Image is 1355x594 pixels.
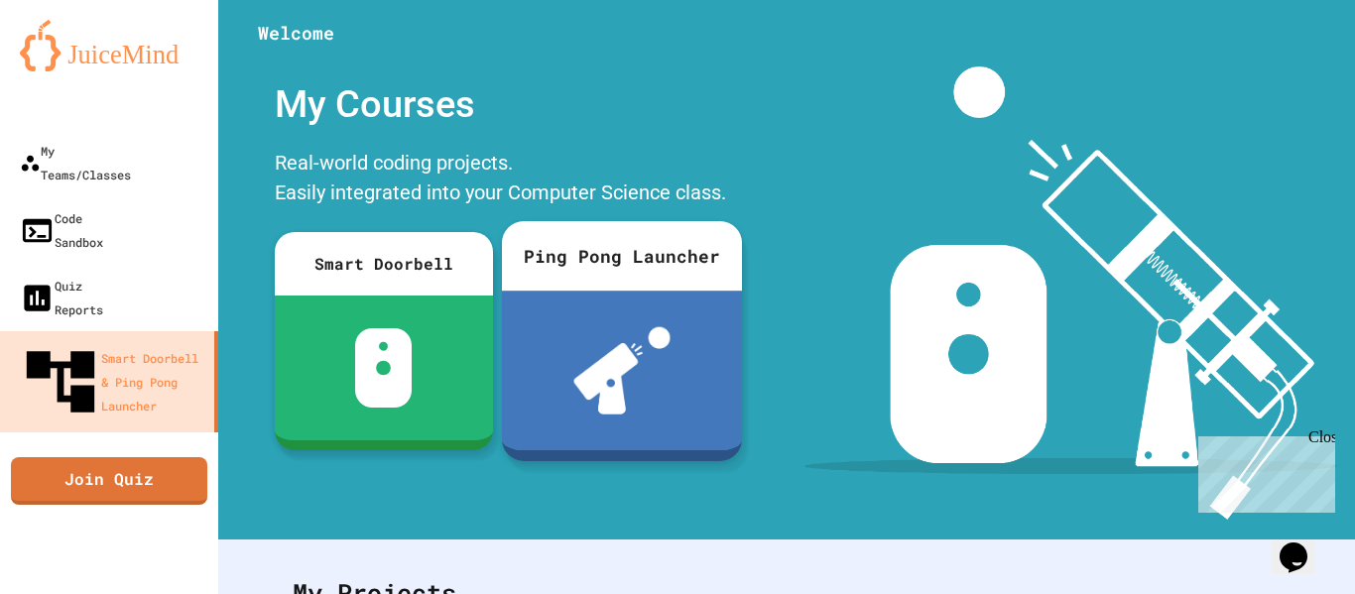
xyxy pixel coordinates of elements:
img: sdb-white.svg [355,328,412,408]
div: Ping Pong Launcher [502,221,742,291]
div: My Courses [265,66,741,143]
div: Smart Doorbell [275,232,493,296]
div: My Teams/Classes [20,139,131,186]
img: ppl-with-ball.png [573,327,671,415]
div: Code Sandbox [20,206,103,254]
div: Real-world coding projects. Easily integrated into your Computer Science class. [265,143,741,217]
iframe: chat widget [1190,428,1335,513]
div: Quiz Reports [20,274,103,321]
iframe: chat widget [1272,515,1335,574]
div: Smart Doorbell & Ping Pong Launcher [20,341,206,422]
img: logo-orange.svg [20,20,198,71]
div: Chat with us now!Close [8,8,137,126]
img: banner-image-my-projects.png [804,66,1336,520]
a: Join Quiz [11,457,207,505]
